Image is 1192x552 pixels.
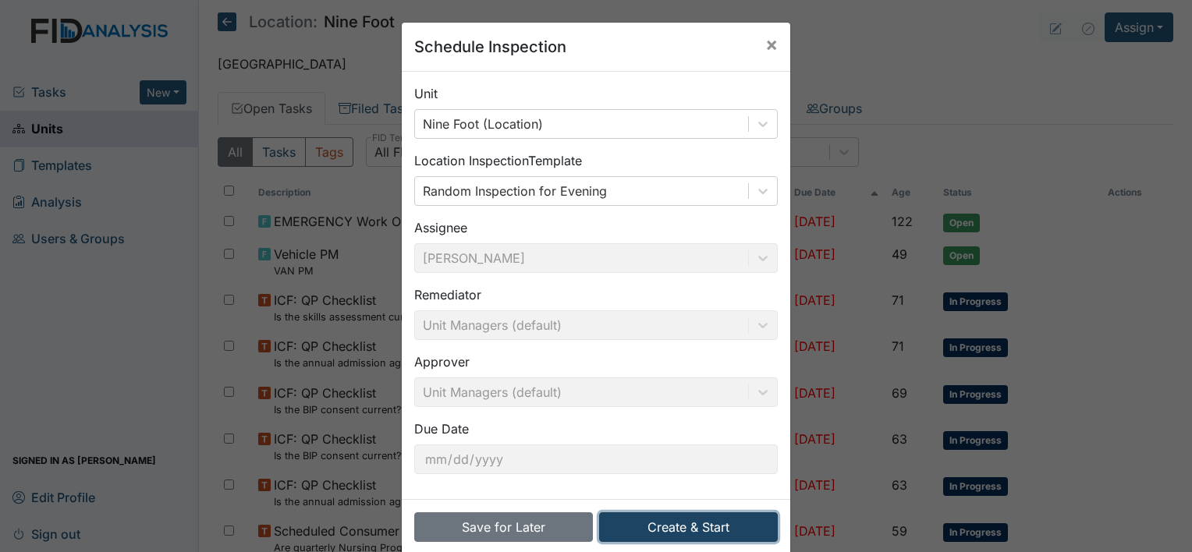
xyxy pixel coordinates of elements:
label: Remediator [414,285,481,304]
label: Approver [414,352,470,371]
button: Save for Later [414,512,593,542]
label: Unit [414,84,438,103]
button: Create & Start [599,512,778,542]
button: Close [753,23,790,66]
div: Random Inspection for Evening [423,182,607,200]
label: Assignee [414,218,467,237]
div: Nine Foot (Location) [423,115,543,133]
h5: Schedule Inspection [414,35,566,58]
span: × [765,33,778,55]
label: Due Date [414,419,469,438]
label: Location Inspection Template [414,151,582,170]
